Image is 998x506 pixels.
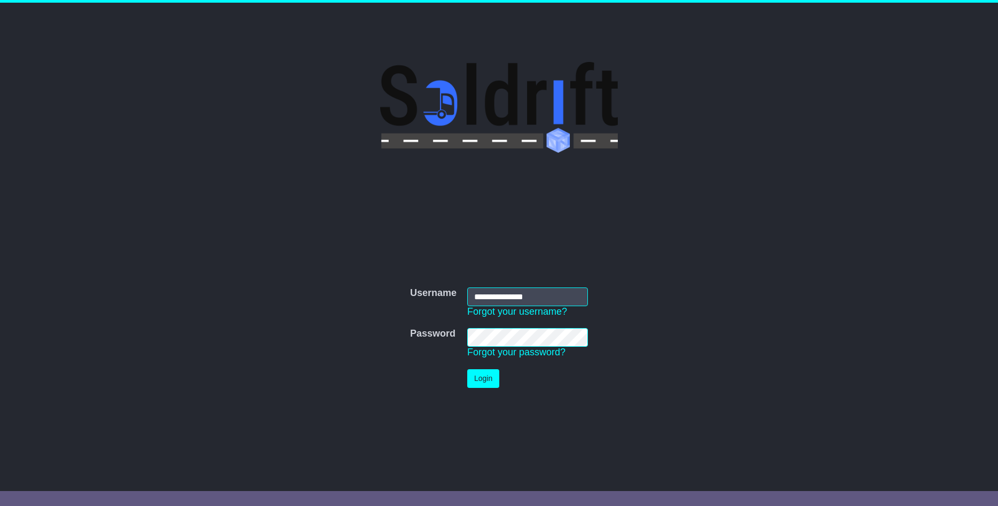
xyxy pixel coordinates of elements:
label: Password [410,328,455,340]
a: Forgot your username? [467,306,567,317]
img: Soldrift Pty Ltd [380,62,618,153]
button: Login [467,369,499,388]
label: Username [410,287,457,299]
a: Forgot your password? [467,347,565,357]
